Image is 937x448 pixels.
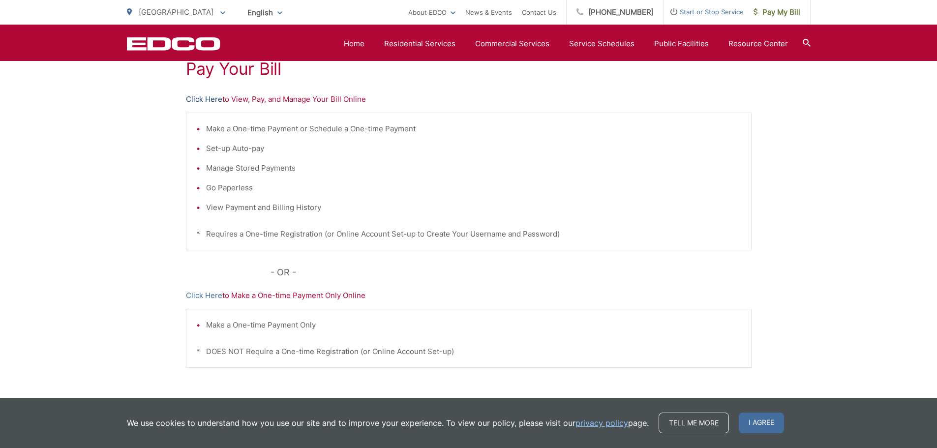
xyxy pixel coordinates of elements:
[139,7,213,17] span: [GEOGRAPHIC_DATA]
[206,143,741,154] li: Set-up Auto-pay
[186,59,752,79] h1: Pay Your Bill
[569,38,635,50] a: Service Schedules
[127,37,220,51] a: EDCD logo. Return to the homepage.
[196,346,741,358] p: * DOES NOT Require a One-time Registration (or Online Account Set-up)
[271,265,752,280] p: - OR -
[754,6,800,18] span: Pay My Bill
[206,162,741,174] li: Manage Stored Payments
[206,182,741,194] li: Go Paperless
[344,38,364,50] a: Home
[186,290,752,301] p: to Make a One-time Payment Only Online
[240,4,290,21] span: English
[408,6,455,18] a: About EDCO
[196,228,741,240] p: * Requires a One-time Registration (or Online Account Set-up to Create Your Username and Password)
[127,417,649,429] p: We use cookies to understand how you use our site and to improve your experience. To view our pol...
[654,38,709,50] a: Public Facilities
[186,290,222,301] a: Click Here
[728,38,788,50] a: Resource Center
[206,319,741,331] li: Make a One-time Payment Only
[186,93,222,105] a: Click Here
[186,93,752,105] p: to View, Pay, and Manage Your Bill Online
[206,202,741,213] li: View Payment and Billing History
[659,413,729,433] a: Tell me more
[522,6,556,18] a: Contact Us
[206,123,741,135] li: Make a One-time Payment or Schedule a One-time Payment
[739,413,784,433] span: I agree
[475,38,549,50] a: Commercial Services
[575,417,628,429] a: privacy policy
[384,38,455,50] a: Residential Services
[465,6,512,18] a: News & Events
